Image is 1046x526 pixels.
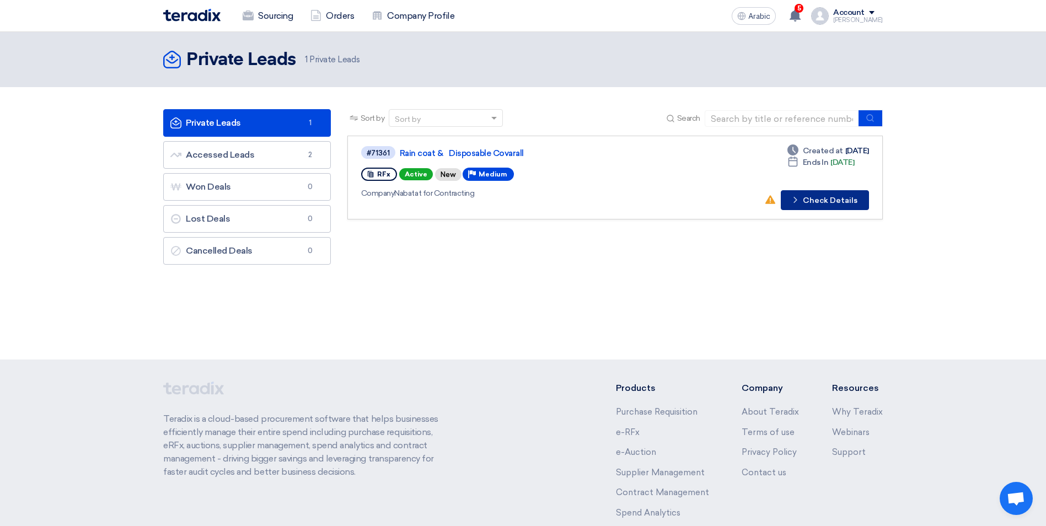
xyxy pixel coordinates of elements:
span: Arabic [748,13,770,20]
input: Search by title or reference number [705,110,859,127]
font: Check Details [803,197,857,205]
span: 0 [304,245,317,256]
span: 0 [304,181,317,192]
font: Lost Deals [170,213,230,224]
img: profile_test.png [811,7,829,25]
a: Private Leads1 [163,109,331,137]
a: e-Auction [616,447,656,457]
span: 1 [304,117,317,128]
a: Spend Analytics [616,508,680,518]
a: Webinars [832,427,870,437]
button: Check Details [781,190,869,210]
a: About Teradix [742,407,799,417]
font: Company Profile [387,9,454,23]
span: Active [399,168,433,180]
div: New [435,168,462,181]
button: Arabic [732,7,776,25]
font: Orders [326,9,354,23]
font: Accessed Leads [170,149,254,160]
a: Privacy Policy [742,447,797,457]
span: 1 [305,55,308,65]
div: [PERSON_NAME] [833,17,883,23]
a: Terms of use [742,427,795,437]
span: Sort by [361,112,385,124]
a: Lost Deals0 [163,205,331,233]
span: RFx [377,170,390,178]
div: #71361 [367,149,390,157]
span: 5 [795,4,803,13]
span: Company [361,189,395,198]
span: Search [677,112,700,124]
a: Why Teradix [832,407,883,417]
a: Rain coat & Disposable Covarall [400,148,675,158]
div: Open chat [1000,482,1033,515]
a: Sourcing [234,4,302,28]
a: Won Deals0 [163,173,331,201]
font: Won Deals [170,181,231,192]
a: Accessed Leads2 [163,141,331,169]
a: Support [832,447,866,457]
font: Private Leads [170,117,241,128]
li: Products [616,382,709,395]
li: Company [742,382,799,395]
h2: Private Leads [186,49,296,71]
a: Cancelled Deals0 [163,237,331,265]
font: Private Leads [305,55,360,65]
span: Created at [803,145,843,157]
a: Supplier Management [616,468,705,477]
p: Teradix is a cloud-based procurement software that helps businesses efficiently manage their enti... [163,412,451,479]
font: Nabatat for Contracting [361,189,475,198]
a: Purchase Requisition [616,407,698,417]
div: Account [833,8,865,18]
div: Sort by [395,114,421,125]
font: Sourcing [258,9,293,23]
span: Ends In [803,157,829,168]
a: Contract Management [616,487,709,497]
font: Cancelled Deals [170,245,253,256]
span: Medium [479,170,507,178]
span: 0 [304,213,317,224]
span: 2 [304,149,317,160]
font: [DATE] [845,145,869,157]
a: e-RFx [616,427,640,437]
font: [DATE] [830,157,854,168]
img: Teradix logo [163,9,221,22]
li: Resources [832,382,883,395]
a: Orders [302,4,363,28]
a: Contact us [742,468,786,477]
